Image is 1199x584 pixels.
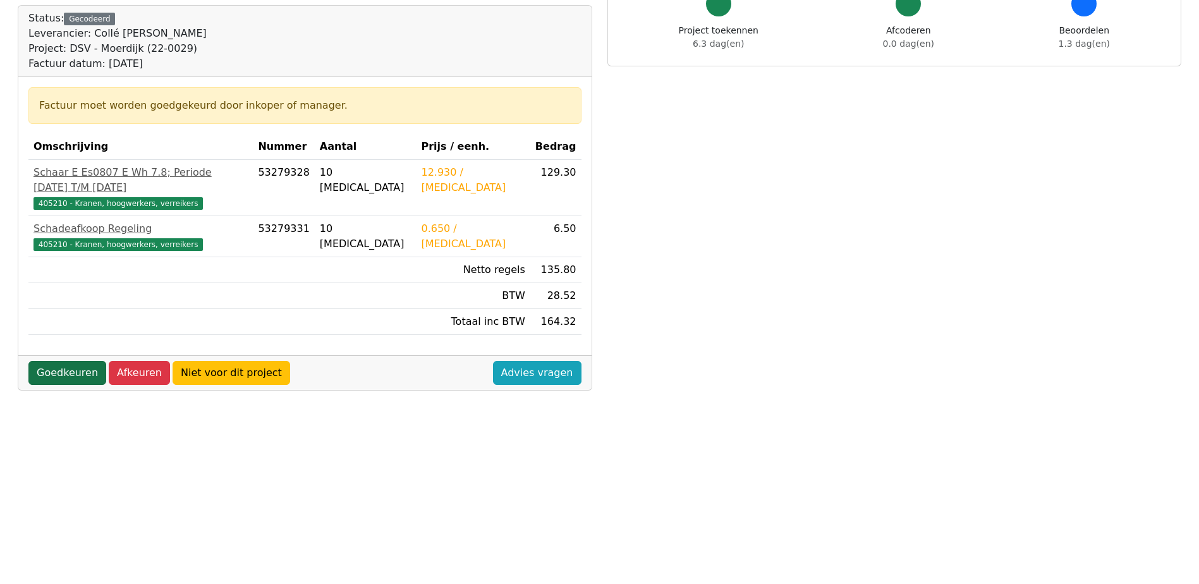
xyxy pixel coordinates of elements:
a: Schadeafkoop Regeling405210 - Kranen, hoogwerkers, verreikers [33,221,248,252]
th: Bedrag [530,134,581,160]
span: 405210 - Kranen, hoogwerkers, verreikers [33,197,203,210]
span: 6.3 dag(en) [693,39,744,49]
td: 28.52 [530,283,581,309]
div: 12.930 / [MEDICAL_DATA] [421,165,525,195]
a: Niet voor dit project [173,361,290,385]
span: 1.3 dag(en) [1059,39,1110,49]
div: 0.650 / [MEDICAL_DATA] [421,221,525,252]
td: 164.32 [530,309,581,335]
td: Netto regels [416,257,530,283]
div: Project toekennen [679,24,758,51]
a: Afkeuren [109,361,170,385]
div: Schaar E Es0807 E Wh 7.8; Periode [DATE] T/M [DATE] [33,165,248,195]
span: 0.0 dag(en) [883,39,934,49]
div: Factuur datum: [DATE] [28,56,207,71]
div: Beoordelen [1059,24,1110,51]
span: 405210 - Kranen, hoogwerkers, verreikers [33,238,203,251]
div: 10 [MEDICAL_DATA] [320,165,411,195]
div: Schadeafkoop Regeling [33,221,248,236]
div: Leverancier: Collé [PERSON_NAME] [28,26,207,41]
th: Prijs / eenh. [416,134,530,160]
th: Aantal [315,134,417,160]
th: Nummer [253,134,314,160]
div: Afcoderen [883,24,934,51]
div: Factuur moet worden goedgekeurd door inkoper of manager. [39,98,571,113]
td: 129.30 [530,160,581,216]
td: 53279331 [253,216,314,257]
a: Advies vragen [493,361,581,385]
a: Goedkeuren [28,361,106,385]
div: Status: [28,11,207,71]
td: Totaal inc BTW [416,309,530,335]
a: Schaar E Es0807 E Wh 7.8; Periode [DATE] T/M [DATE]405210 - Kranen, hoogwerkers, verreikers [33,165,248,210]
div: 10 [MEDICAL_DATA] [320,221,411,252]
td: BTW [416,283,530,309]
td: 53279328 [253,160,314,216]
div: Project: DSV - Moerdijk (22-0029) [28,41,207,56]
td: 135.80 [530,257,581,283]
div: Gecodeerd [64,13,115,25]
td: 6.50 [530,216,581,257]
th: Omschrijving [28,134,253,160]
